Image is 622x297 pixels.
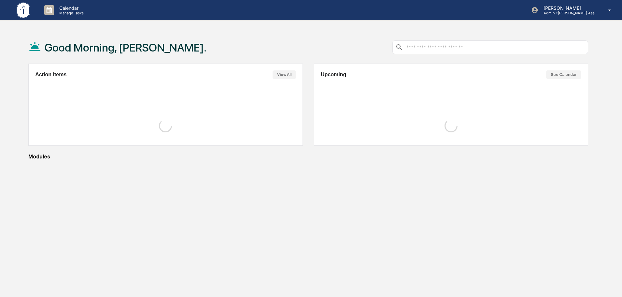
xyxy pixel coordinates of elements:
[273,70,296,79] button: View All
[35,72,66,78] h2: Action Items
[546,70,581,79] button: See Calendar
[45,41,206,54] h1: Good Morning, [PERSON_NAME].
[54,5,87,11] p: Calendar
[321,72,346,78] h2: Upcoming
[54,11,87,15] p: Manage Tasks
[16,1,31,19] img: logo
[538,5,599,11] p: [PERSON_NAME]
[28,154,588,160] div: Modules
[538,11,599,15] p: Admin • [PERSON_NAME] Asset Management LLC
